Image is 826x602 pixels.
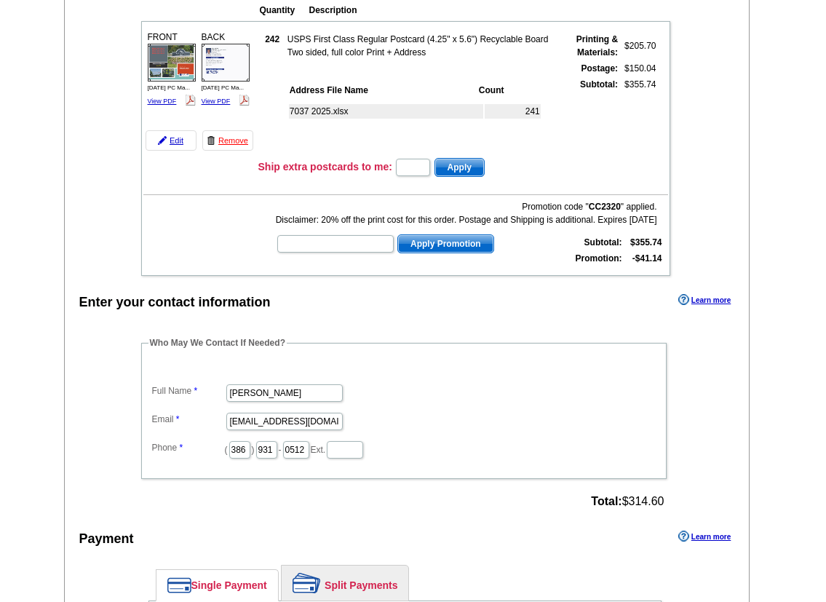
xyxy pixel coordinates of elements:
div: Enter your contact information [79,293,271,312]
h3: Ship extra postcards to me: [258,160,392,173]
td: 7037 2025.xlsx [289,104,483,119]
th: Count [478,83,541,98]
td: 241 [485,104,541,119]
a: Remove [202,130,253,151]
strong: -$41.14 [632,253,662,264]
img: pdf_logo.png [185,95,196,106]
strong: Postage: [581,63,618,74]
legend: Who May We Contact If Needed? [148,336,287,349]
dd: ( ) - Ext. [148,437,659,460]
span: [DATE] PC Ma... [148,84,191,91]
img: pencil-icon.gif [158,136,167,145]
div: FRONT [146,28,198,109]
strong: Total: [591,495,622,507]
td: USPS First Class Regular Postcard (4.25" x 5.6") Recyclable Board Two sided, full color Print + A... [287,32,561,60]
td: $150.04 [620,61,656,76]
span: Apply Promotion [398,235,493,253]
th: Quantity [259,3,307,17]
a: Learn more [678,531,731,542]
a: Learn more [678,294,731,306]
strong: 242 [265,34,279,44]
strong: Promotion: [576,253,622,264]
button: Apply Promotion [397,234,494,253]
b: CC2320 [589,202,621,212]
img: small-thumb.jpg [202,44,250,81]
strong: Subtotal: [584,237,622,247]
img: single-payment.png [167,577,191,593]
span: [DATE] PC Ma... [202,84,245,91]
img: trashcan-icon.gif [207,136,215,145]
img: split-payment.png [293,573,321,593]
a: Single Payment [156,570,278,601]
img: pdf_logo.png [239,95,250,106]
th: Address File Name [289,83,477,98]
span: $314.60 [591,495,664,508]
a: View PDF [148,98,177,105]
span: Apply [435,159,484,176]
th: Description [309,3,575,17]
td: $355.74 [620,77,656,153]
strong: Subtotal: [580,79,618,90]
button: Apply [434,158,485,177]
a: Edit [146,130,196,151]
strong: Printing & Materials: [576,34,618,58]
img: small-thumb.jpg [148,44,196,81]
strong: $355.74 [630,237,662,247]
label: Phone [152,441,225,454]
a: Split Payments [282,566,408,601]
div: Payment [79,529,134,549]
div: Promotion code " " applied. Disclaimer: 20% off the print cost for this order. Postage and Shippi... [276,200,657,226]
div: BACK [199,28,252,109]
td: $205.70 [620,32,656,60]
a: View PDF [202,98,231,105]
label: Full Name [152,384,225,397]
label: Email [152,413,225,426]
